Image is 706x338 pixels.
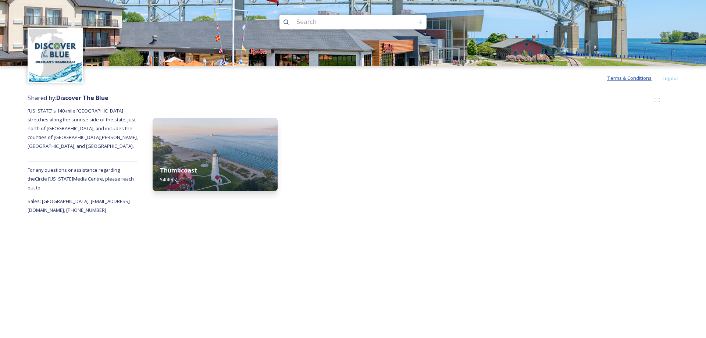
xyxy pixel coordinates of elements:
[28,198,130,213] span: Sales: [GEOGRAPHIC_DATA], [EMAIL_ADDRESS][DOMAIN_NAME], [PHONE_NUMBER]
[663,75,678,82] span: Logout
[160,166,197,174] strong: Thumbcoast
[29,29,82,82] img: 1710423113617.jpeg
[28,94,108,102] span: Shared by:
[293,14,393,30] input: Search
[28,167,134,191] span: For any questions or assistance regarding the Circle [US_STATE] Media Centre, please reach out to:
[153,118,278,191] img: 078b9cb9-53b1-4d71-9a86-5ef3d3eb3554.jpg
[28,107,139,149] span: [US_STATE]’s 140-mile [GEOGRAPHIC_DATA] stretches along the sunrise side of the state, just north...
[607,75,652,81] span: Terms & Conditions
[160,176,177,183] span: 54 file(s)
[607,74,663,82] a: Terms & Conditions
[56,94,108,102] strong: Discover The Blue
